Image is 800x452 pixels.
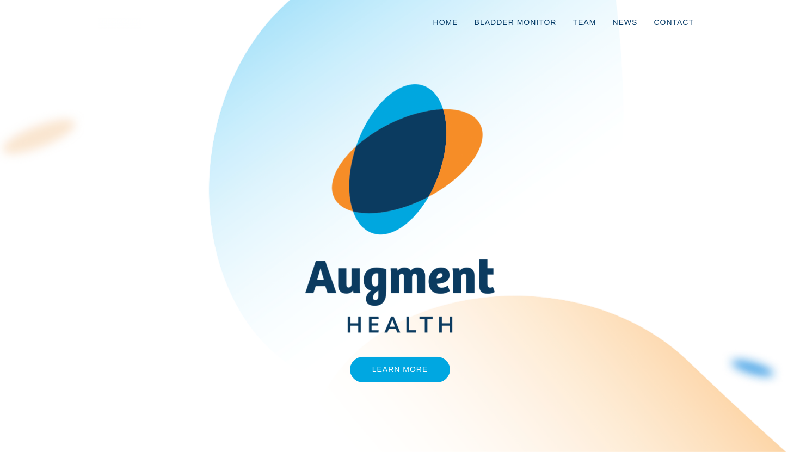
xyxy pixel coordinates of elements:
[466,4,565,40] a: Bladder Monitor
[645,4,702,40] a: Contact
[98,18,141,29] img: logo
[564,4,604,40] a: Team
[350,357,451,382] a: Learn More
[297,84,502,332] img: AugmentHealth_FullColor_Transparent.png
[425,4,466,40] a: Home
[604,4,645,40] a: News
